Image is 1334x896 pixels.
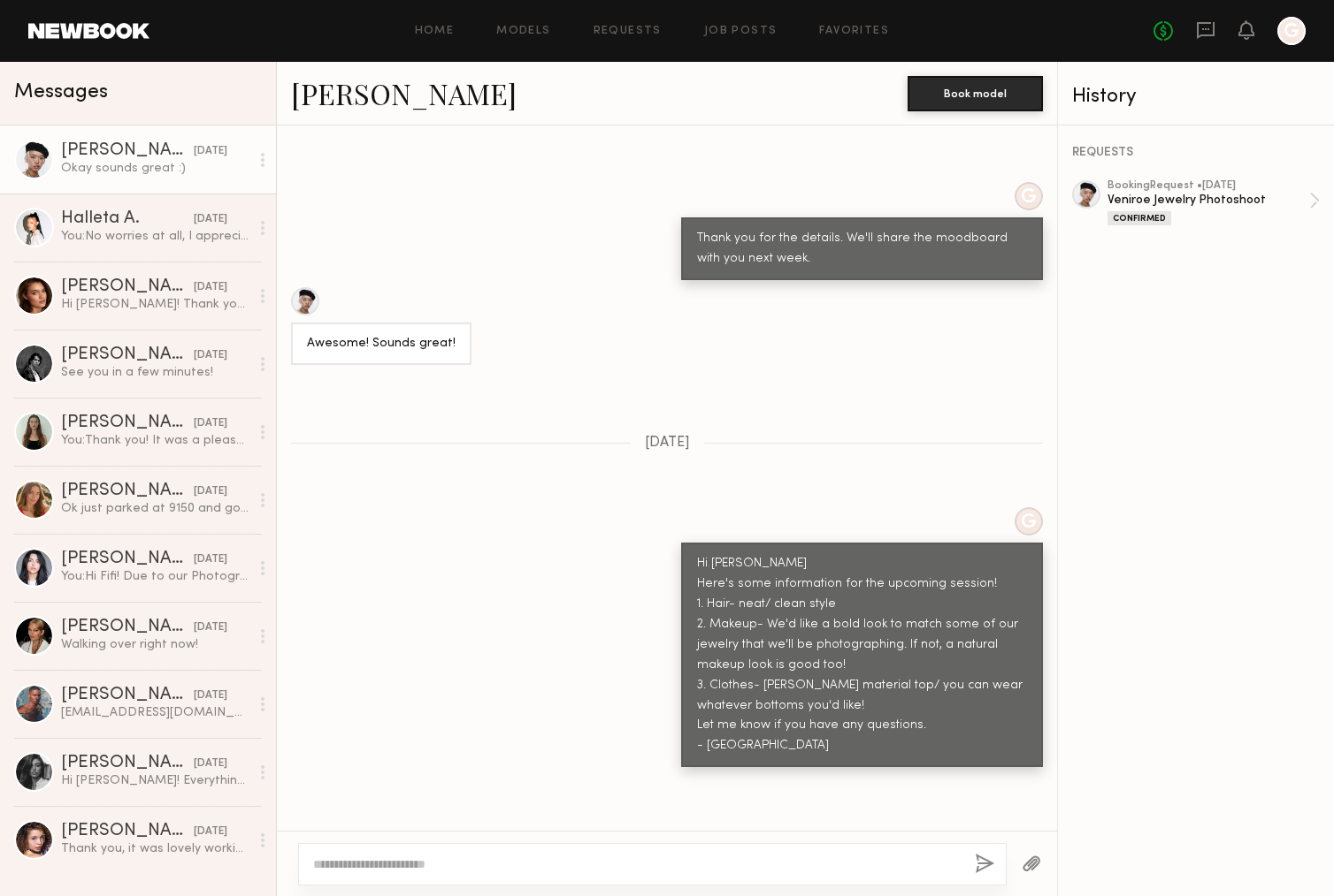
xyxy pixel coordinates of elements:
div: [PERSON_NAME] [61,687,194,704]
div: [DATE] [194,551,227,568]
div: Veniroe Jewelry Photoshoot [1108,192,1309,209]
div: Hi [PERSON_NAME] Here's some information for the upcoming session! 1. Hair- neat/ clean style 2. ... [697,554,1027,757]
div: [DATE] [194,415,227,432]
div: [EMAIL_ADDRESS][DOMAIN_NAME] [61,704,249,721]
div: Okay sounds great :) [61,160,249,177]
div: Hi [PERSON_NAME]! Everything looks good 😊 I don’t think I have a plain long sleeve white shirt th... [61,772,249,789]
div: [PERSON_NAME] [61,755,194,772]
div: [DATE] [194,687,227,704]
div: History [1072,87,1320,107]
div: [DATE] [194,143,227,160]
div: See you in a few minutes! [61,364,249,381]
div: [DATE] [194,483,227,500]
div: REQUESTS [1072,147,1320,159]
span: [DATE] [645,436,690,451]
div: [PERSON_NAME] [61,142,194,160]
div: Confirmed [1108,211,1171,225]
div: booking Request • [DATE] [1108,180,1309,192]
div: [PERSON_NAME] [61,414,194,432]
a: G [1277,17,1306,45]
div: You: Thank you! It was a pleasure working with you as well. [61,432,249,449]
div: Thank you for the details. We'll share the moodboard with you next week. [697,229,1027,270]
a: Job Posts [704,26,778,37]
div: [PERSON_NAME] [61,346,194,364]
div: You: Hi Fifi! Due to our Photographer changing schedule, we will have to reschedule our shoot! I ... [61,568,249,585]
span: Messages [14,82,108,103]
div: Thank you, it was lovely working together and have a great day! [61,840,249,857]
a: Book model [908,85,1043,100]
a: Home [415,26,455,37]
div: [PERSON_NAME] [61,278,194,296]
div: [DATE] [194,619,227,636]
div: [DATE] [194,347,227,364]
div: Awesome! Sounds great! [307,334,456,354]
div: [PERSON_NAME] [61,482,194,500]
a: Models [496,26,550,37]
div: Hi [PERSON_NAME]! Thank you so much for letting me know and I hope to work with you in the future 🤍 [61,296,249,313]
div: Ok just parked at 9150 and going to walk over [61,500,249,517]
div: [DATE] [194,211,227,228]
a: [PERSON_NAME] [291,74,517,112]
div: [PERSON_NAME] [61,551,194,568]
a: bookingRequest •[DATE]Veniroe Jewelry PhotoshootConfirmed [1108,180,1320,225]
div: [DATE] [194,824,227,840]
div: [DATE] [194,279,227,296]
div: Halleta A. [61,210,194,228]
div: [PERSON_NAME] [61,619,194,636]
div: [PERSON_NAME] [61,823,194,840]
button: Book model [908,76,1043,111]
div: [DATE] [194,756,227,772]
a: Requests [594,26,662,37]
a: Favorites [819,26,889,37]
div: You: No worries at all, I appreciate you letting me know. Take care [61,228,249,245]
div: Walking over right now! [61,636,249,653]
